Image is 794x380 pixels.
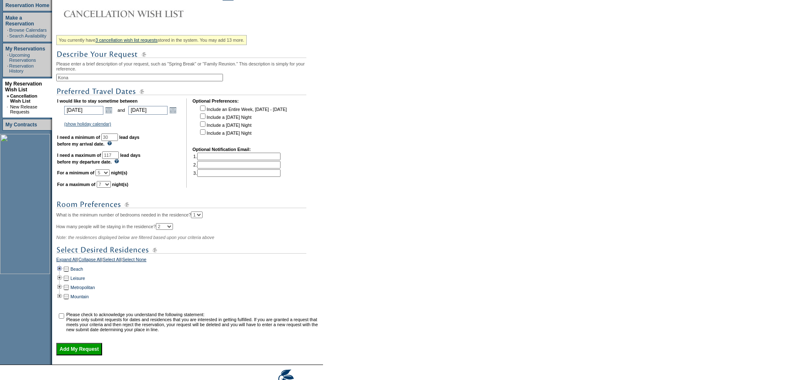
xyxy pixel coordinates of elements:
[10,104,37,114] a: New Release Requests
[56,35,247,45] div: You currently have stored in the system. You may add 13 more.
[56,235,214,240] span: Note: the residences displayed below are filtered based upon your criteria above
[193,98,239,103] b: Optional Preferences:
[56,257,321,264] div: | | |
[5,15,34,27] a: Make a Reservation
[56,32,321,355] div: Please enter a brief description of your request, such as "Spring Break" or "Family Reunion." Thi...
[78,257,102,264] a: Collapse All
[70,276,85,281] a: Leisure
[70,267,83,272] a: Beach
[193,153,281,160] td: 1.
[64,121,111,126] a: (show holiday calendar)
[5,46,45,52] a: My Reservations
[104,106,113,115] a: Open the calendar popup.
[9,53,36,63] a: Upcoming Reservations
[64,106,103,115] input: Date format: M/D/Y. Shortcut keys: [T] for Today. [UP] or [.] for Next Day. [DOWN] or [,] for Pre...
[95,38,158,43] a: 3 cancellation wish list requests
[56,199,306,210] img: subTtlRoomPreferences.gif
[57,98,138,103] b: I would like to stay sometime between
[103,257,121,264] a: Select All
[56,5,223,22] img: Cancellation Wish List
[7,33,8,38] td: ·
[193,161,281,169] td: 2.
[5,81,42,93] a: My Reservation Wish List
[7,93,9,98] b: »
[57,135,100,140] b: I need a minimum of
[70,285,95,290] a: Metropolitan
[57,135,140,146] b: lead days before my arrival date.
[7,28,8,33] td: ·
[57,170,94,175] b: For a minimum of
[7,53,8,63] td: ·
[111,170,127,175] b: night(s)
[128,106,168,115] input: Date format: M/D/Y. Shortcut keys: [T] for Today. [UP] or [.] for Next Day. [DOWN] or [,] for Pre...
[57,153,140,164] b: lead days before my departure date.
[56,343,102,355] input: Add My Request
[5,3,49,8] a: Reservation Home
[7,63,8,73] td: ·
[57,153,101,158] b: I need a maximum of
[107,141,112,146] img: questionMark_lightBlue.gif
[116,104,126,116] td: and
[56,257,77,264] a: Expand All
[66,312,320,332] td: Please check to acknowledge you understand the following statement: Please only submit requests f...
[122,257,146,264] a: Select None
[9,63,34,73] a: Reservation History
[9,33,46,38] a: Search Availability
[5,122,37,128] a: My Contracts
[9,28,47,33] a: Browse Calendars
[193,147,251,152] b: Optional Notification Email:
[7,104,9,114] td: ·
[198,104,287,141] td: Include an Entire Week, [DATE] - [DATE] Include a [DATE] Night Include a [DATE] Night Include a [...
[57,182,95,187] b: For a maximum of
[114,159,119,164] img: questionMark_lightBlue.gif
[168,106,178,115] a: Open the calendar popup.
[10,93,37,103] a: Cancellation Wish List
[112,182,128,187] b: night(s)
[193,169,281,177] td: 3.
[70,294,89,299] a: Mountain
